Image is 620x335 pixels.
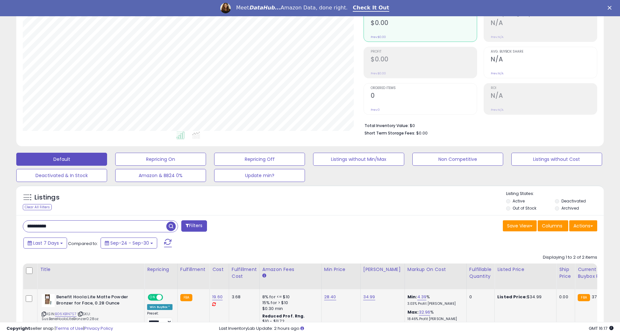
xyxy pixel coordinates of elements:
[371,35,386,39] small: Prev: $0.00
[324,266,358,273] div: Min Price
[407,294,462,306] div: %
[16,169,107,182] button: Deactivated & In Stock
[23,238,67,249] button: Last 7 Days
[40,266,142,273] div: Title
[371,108,380,112] small: Prev: 0
[371,50,477,54] span: Profit
[407,309,419,315] b: Max:
[491,108,503,112] small: Prev: N/A
[262,294,316,300] div: 8% for <= $10
[542,223,562,229] span: Columns
[115,169,206,182] button: Amazon & BB24 0%
[56,325,83,331] a: Terms of Use
[147,304,172,310] div: Win BuyBox *
[371,86,477,90] span: Ordered Items
[313,153,404,166] button: Listings without Min/Max
[232,266,257,280] div: Fulfillment Cost
[561,205,579,211] label: Archived
[407,309,462,321] div: %
[101,238,157,249] button: Sep-24 - Sep-30
[491,86,597,90] span: ROI
[497,266,554,273] div: Listed Price
[497,294,551,300] div: $34.99
[363,266,402,273] div: [PERSON_NAME]
[407,302,462,306] p: 3.03% Profit [PERSON_NAME]
[371,71,386,75] small: Prev: $0.00
[84,325,113,331] a: Privacy Policy
[578,266,611,280] div: Current Buybox Price
[68,240,98,247] span: Compared to:
[608,6,614,10] div: Close
[559,294,570,300] div: 0.00
[511,153,602,166] button: Listings without Cost
[23,204,52,210] div: Clear All Filters
[147,266,175,273] div: Repricing
[491,35,503,39] small: Prev: N/A
[417,294,427,300] a: 4.39
[561,198,586,204] label: Deactivated
[491,14,597,17] span: Profit [PERSON_NAME]
[506,191,604,197] p: Listing States:
[371,56,477,64] h2: $0.00
[212,266,226,273] div: Cost
[249,5,281,11] i: DataHub...
[56,294,135,308] b: Benefit Hoola Lite Matte Powder Bronzer for Face, 0.28 Ounce
[148,295,157,300] span: ON
[491,19,597,28] h2: N/A
[214,153,305,166] button: Repricing Off
[214,169,305,182] button: Update min?
[497,294,527,300] b: Listed Price:
[232,294,255,300] div: 3.68
[262,300,316,306] div: 15% for > $10
[180,294,192,301] small: FBA
[371,19,477,28] h2: $0.00
[419,309,431,316] a: 32.96
[569,220,597,231] button: Actions
[115,153,206,166] button: Repricing On
[162,295,172,300] span: OFF
[7,325,30,331] strong: Copyright
[42,294,139,329] div: ASIN:
[147,311,172,326] div: Preset:
[469,294,489,300] div: 0
[365,121,592,129] li: $0
[371,92,477,101] h2: 0
[513,205,536,211] label: Out of Stock
[181,220,207,232] button: Filters
[33,240,59,246] span: Last 7 Days
[543,254,597,261] div: Displaying 1 to 2 of 2 items
[262,273,266,279] small: Amazon Fees.
[589,325,613,331] span: 2025-10-9 16:17 GMT
[503,220,537,231] button: Save View
[469,266,492,280] div: Fulfillable Quantity
[363,294,375,300] a: 34.99
[559,266,572,280] div: Ship Price
[55,311,76,317] a: B06XB1N7S7
[236,5,348,11] div: Meet Amazon Data, done right.
[365,123,409,128] b: Total Inventory Value:
[42,294,55,307] img: 41A1rO3MyAS._SL40_.jpg
[7,326,113,332] div: seller snap | |
[262,306,316,312] div: $0.30 min
[365,130,415,136] b: Short Term Storage Fees:
[262,313,305,319] b: Reduced Prof. Rng.
[491,50,597,54] span: Avg. Buybox Share
[180,266,207,273] div: Fulfillment
[220,3,231,13] img: Profile image for Georgie
[353,5,389,12] a: Check It Out
[110,240,149,246] span: Sep-24 - Sep-30
[592,294,597,300] span: 37
[491,92,597,101] h2: N/A
[416,130,428,136] span: $0.00
[491,71,503,75] small: Prev: N/A
[538,220,568,231] button: Columns
[212,294,223,300] a: 19.60
[405,264,466,289] th: The percentage added to the cost of goods (COGS) that forms the calculator for Min & Max prices.
[34,193,60,202] h5: Listings
[407,266,464,273] div: Markup on Cost
[262,266,319,273] div: Amazon Fees
[578,294,590,301] small: FBA
[412,153,503,166] button: Non Competitive
[371,14,477,17] span: Revenue
[491,56,597,64] h2: N/A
